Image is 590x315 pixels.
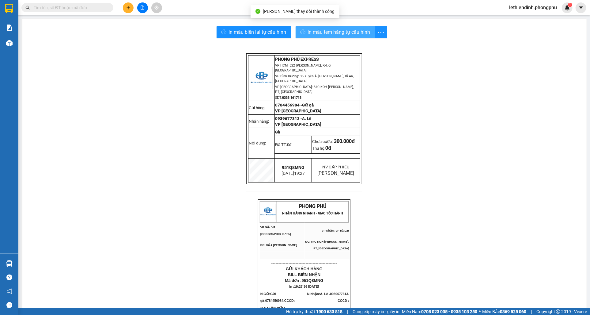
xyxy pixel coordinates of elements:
span: 1 [569,3,571,7]
button: more [375,26,387,38]
span: lethiendinh.phongphu [504,4,562,11]
span: check-circle [255,9,260,14]
span: 951Q8MNG [282,165,304,170]
span: CCCD: [284,299,296,302]
span: NV CẤP PHIẾU [322,165,350,169]
span: GỬI KHÁCH HÀNG [286,267,323,271]
span: aim [154,6,159,10]
span: Gửi gà [302,103,314,107]
span: VP HCM: 522 [PERSON_NAME], P.4, Q.[GEOGRAPHIC_DATA] [275,63,331,72]
span: notification [6,288,12,294]
span: Gửi hàng: [249,106,265,110]
span: In : [289,285,319,288]
span: plus [126,6,130,10]
strong: PHONG PHÚ EXPRESS [275,57,319,62]
span: [PERSON_NAME] thay đổi thành công [263,9,335,14]
button: printerIn mẫu tem hàng tự cấu hình [296,26,375,38]
span: [DATE] [282,171,305,176]
span: Hỗ trợ kỹ thuật: [286,308,342,315]
span: 0784456984 - [275,103,314,107]
span: SĐT: [275,96,301,100]
span: copyright [556,309,560,314]
span: VP Gửi: VP [GEOGRAPHIC_DATA] [260,226,291,236]
img: warehouse-icon [6,40,13,46]
button: caret-down [576,2,586,13]
button: aim [151,2,162,13]
span: Mã đơn : [285,278,323,283]
span: 19:27 [294,171,305,176]
strong: 0708 023 035 - 0935 103 250 [421,309,477,314]
span: A. Lê [302,116,311,121]
span: Nội dung: [249,141,266,145]
img: logo [260,204,276,220]
span: VP Nhận: VP Đà Lạt [322,229,349,232]
span: Gửi gà [260,292,276,302]
span: ĐC: Số 4 [PERSON_NAME] [260,244,297,247]
span: A. Lê - [320,292,349,302]
span: message [6,302,12,308]
span: N.Gửi: [260,292,296,302]
span: printer [301,29,305,35]
span: 951Q8MNG [302,278,323,283]
strong: 0369 525 060 [500,309,526,314]
span: VP Bình Dương: 36 Xuyên Á, [PERSON_NAME], Dĩ An, [GEOGRAPHIC_DATA] [275,74,354,83]
img: warehouse-icon [6,260,13,267]
span: - [264,299,296,302]
span: GIAO TẬN NƠI : [260,306,294,310]
img: logo-vxr [5,4,13,13]
span: In mẫu tem hàng tự cấu hình [308,28,370,36]
span: ---------------------------------------------- [271,260,337,265]
strong: NHẬN HÀNG NHANH - GIAO TỐC HÀNH [282,211,343,215]
span: caret-down [578,5,584,10]
span: search [25,6,30,10]
span: | [347,308,348,315]
button: plus [123,2,134,13]
span: more [375,29,387,36]
span: In mẫu biên lai tự cấu hình [229,28,286,36]
img: solution-icon [6,25,13,31]
span: 0784456984. [265,299,296,302]
span: VP [GEOGRAPHIC_DATA]: 84C KQH [PERSON_NAME], P.7, [GEOGRAPHIC_DATA] [275,85,354,94]
span: Gà [275,130,280,134]
span: BILL BIÊN NHẬN [288,272,321,277]
span: Nhận hàng: [249,119,269,124]
span: ĐC: 84C KQH [PERSON_NAME], P7, [GEOGRAPHIC_DATA] [305,240,349,250]
span: 0đ [325,145,331,151]
span: Miền Bắc [482,308,526,315]
button: file-add [137,2,148,13]
span: VP [GEOGRAPHIC_DATA] [275,122,321,127]
span: | [531,308,532,315]
img: logo [251,67,273,89]
input: Tìm tên, số ĐT hoặc mã đơn [34,4,106,11]
span: 300.000đ [334,138,355,144]
span: ⚪️ [479,310,481,313]
sup: 1 [568,3,572,7]
span: Thu hộ: [312,146,331,151]
span: N.Nhận: [307,292,349,302]
span: Miền Nam [402,308,477,315]
strong: 1900 633 818 [316,309,342,314]
span: [PERSON_NAME] [318,170,354,176]
span: PHONG PHÚ [299,203,326,209]
span: 0939677313 - [275,116,302,121]
span: VP [GEOGRAPHIC_DATA] [275,109,321,113]
span: 0939677313. CCCD : [330,292,349,302]
img: icon-new-feature [565,5,570,10]
button: printerIn mẫu biên lai tự cấu hình [217,26,291,38]
span: printer [221,29,226,35]
strong: 0333 161718 [282,96,301,100]
span: Chưa cước: [312,139,355,144]
span: 0đ [287,142,291,147]
span: Đã TT: [275,142,291,147]
span: question-circle [6,275,12,280]
span: 19:27:36 [DATE] [294,285,319,288]
span: Cung cấp máy in - giấy in: [353,308,400,315]
span: file-add [140,6,145,10]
